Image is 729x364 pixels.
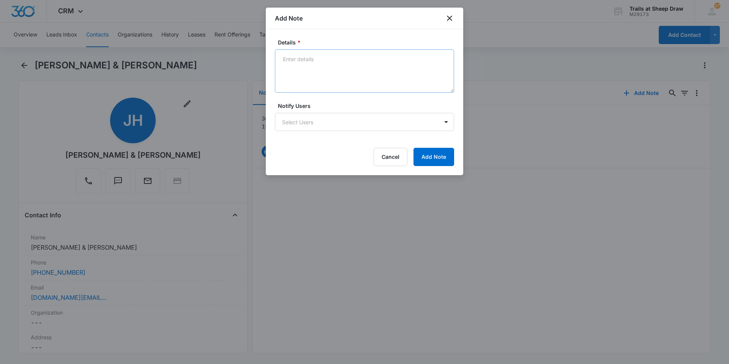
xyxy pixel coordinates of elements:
[275,14,303,23] h1: Add Note
[413,148,454,166] button: Add Note
[278,38,457,46] label: Details
[374,148,407,166] button: Cancel
[278,102,457,110] label: Notify Users
[445,14,454,23] button: close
